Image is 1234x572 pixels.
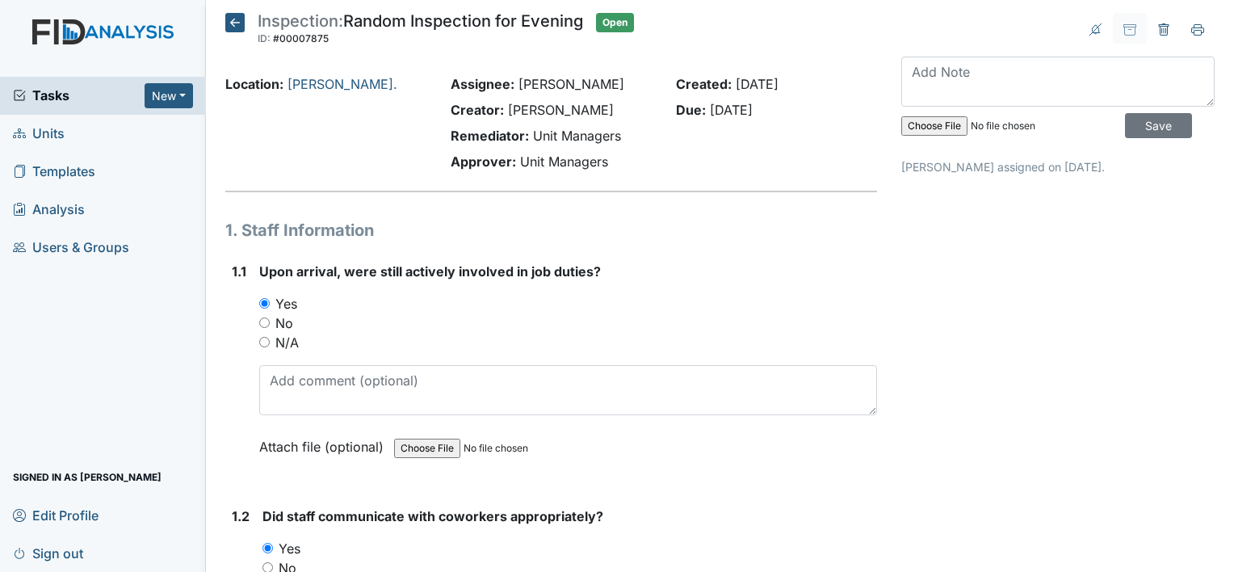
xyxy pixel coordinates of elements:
[32,238,129,257] font: Users & Groups
[225,218,877,242] h1: 1. Staff Information
[32,200,85,219] font: Analysis
[736,76,779,92] span: [DATE]
[275,296,297,312] font: Yes
[258,11,583,31] font: Random Inspection for Evening
[259,318,270,328] input: No
[32,124,65,143] font: Units
[145,83,193,108] button: New
[676,76,732,92] strong: Created:
[288,76,397,92] a: [PERSON_NAME].
[32,86,69,105] font: Tasks
[259,263,601,280] span: Upon arrival, were still actively involved in job duties?
[275,334,299,351] font: N/A
[901,158,1215,175] p: [PERSON_NAME] assigned on [DATE].
[1125,113,1192,138] input: Save
[451,128,529,144] strong: Remediator:
[710,102,753,118] span: [DATE]
[258,32,271,44] span: ID:
[225,76,283,92] strong: Location:
[596,13,634,32] span: Open
[451,154,516,170] strong: Approver:
[13,465,162,490] span: Signed in as [PERSON_NAME]
[533,128,621,144] span: Unit Managers
[275,315,293,331] font: No
[259,298,270,309] input: Yes
[32,544,83,563] font: Sign out
[508,102,614,118] span: [PERSON_NAME]
[258,11,343,31] span: Inspection:
[262,508,603,524] span: Did staff communicate with coworkers appropriately?
[232,507,250,526] label: 1.2
[676,102,706,118] strong: Due:
[518,76,624,92] span: [PERSON_NAME]
[273,32,329,44] span: #00007875
[259,428,390,456] label: Attach file (optional)
[13,86,145,105] a: Tasks
[451,102,504,118] strong: Creator:
[279,540,300,557] font: Yes
[32,506,99,525] font: Edit Profile
[259,337,270,347] input: N/A
[32,162,95,181] font: Templates
[520,154,608,170] span: Unit Managers
[262,543,273,553] input: Yes
[451,76,514,92] strong: Assignee:
[232,262,246,281] label: 1.1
